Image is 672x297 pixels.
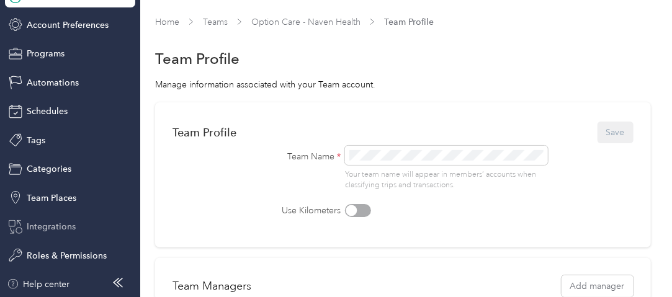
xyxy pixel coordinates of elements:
label: Team Name [229,150,341,163]
span: Roles & Permissions [27,249,107,262]
button: Add manager [562,275,634,297]
button: Help center [7,278,70,291]
div: Team Profile [172,126,236,139]
span: Programs [27,47,65,60]
h1: Team Profile [155,52,240,65]
label: Use Kilometers [229,204,341,217]
span: Team Places [27,192,76,205]
span: Tags [27,134,45,147]
a: Option Care - Naven Health [251,17,361,27]
span: Team Profile [384,16,434,29]
a: Teams [203,17,228,27]
span: Automations [27,76,79,89]
div: Manage information associated with your Team account. [155,78,650,91]
span: Schedules [27,105,68,118]
p: Your team name will appear in members’ accounts when classifying trips and transactions. [345,169,548,191]
span: Account Preferences [27,19,109,32]
span: Categories [27,162,71,175]
a: Home [155,17,179,27]
span: Integrations [27,220,76,233]
iframe: Everlance-gr Chat Button Frame [603,228,672,297]
h2: Team Managers [172,278,251,295]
